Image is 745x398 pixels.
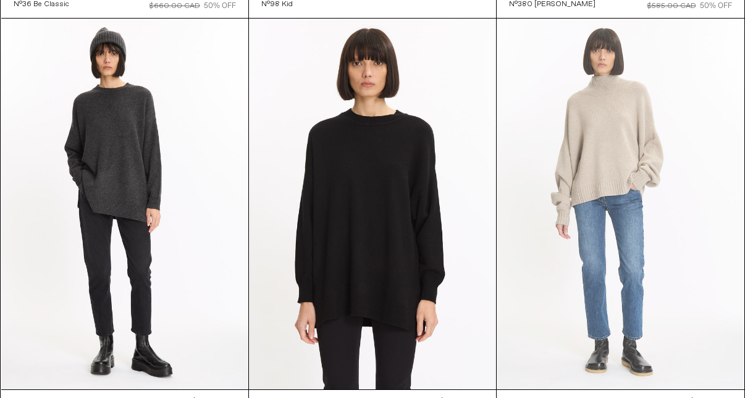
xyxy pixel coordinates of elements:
div: 50% OFF [204,1,236,12]
img: Doffer Boys Remy Crew [1,19,248,389]
img: Doffer Boys Remy Crew [249,19,496,389]
div: 50% OFF [700,1,732,12]
img: Doffer Boys Devon Turtleneck [497,19,744,390]
div: $585.00 CAD [647,1,696,12]
div: $660.00 CAD [149,1,200,12]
